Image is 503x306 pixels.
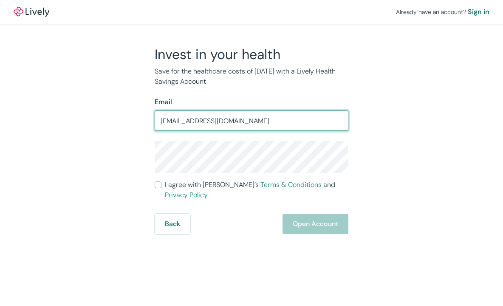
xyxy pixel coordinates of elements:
[155,66,348,87] p: Save for the healthcare costs of [DATE] with a Lively Health Savings Account
[396,7,489,17] div: Already have an account?
[155,214,190,234] button: Back
[14,7,49,17] a: LivelyLively
[155,97,172,107] label: Email
[155,46,348,63] h2: Invest in your health
[14,7,49,17] img: Lively
[260,180,322,189] a: Terms & Conditions
[468,7,489,17] a: Sign in
[165,190,208,199] a: Privacy Policy
[165,180,348,200] span: I agree with [PERSON_NAME]’s and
